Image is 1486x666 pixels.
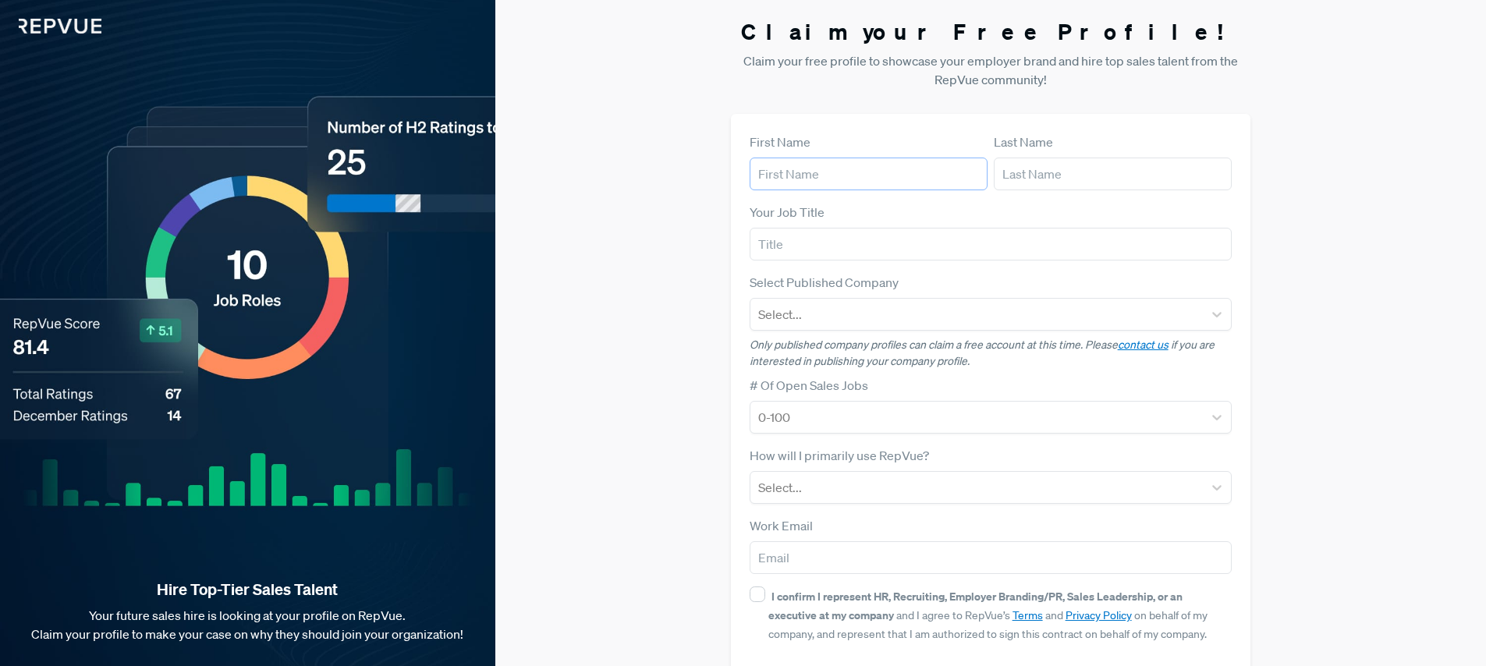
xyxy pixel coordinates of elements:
label: Last Name [994,133,1053,151]
label: Select Published Company [750,273,899,292]
a: Terms [1013,608,1043,622]
input: Title [750,228,1232,260]
span: and I agree to RepVue’s and on behalf of my company, and represent that I am authorized to sign t... [768,590,1208,641]
strong: I confirm I represent HR, Recruiting, Employer Branding/PR, Sales Leadership, or an executive at ... [768,589,1183,622]
input: Last Name [994,158,1232,190]
h3: Claim your Free Profile! [731,19,1251,45]
strong: Hire Top-Tier Sales Talent [25,579,470,600]
p: Only published company profiles can claim a free account at this time. Please if you are interest... [750,337,1232,370]
label: How will I primarily use RepVue? [750,446,929,465]
label: # Of Open Sales Jobs [750,376,868,395]
p: Your future sales hire is looking at your profile on RepVue. Claim your profile to make your case... [25,606,470,643]
a: contact us [1118,338,1169,352]
p: Claim your free profile to showcase your employer brand and hire top sales talent from the RepVue... [731,51,1251,89]
a: Privacy Policy [1066,608,1132,622]
input: First Name [750,158,988,190]
label: Your Job Title [750,203,825,221]
label: First Name [750,133,810,151]
label: Work Email [750,516,813,535]
input: Email [750,541,1232,574]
